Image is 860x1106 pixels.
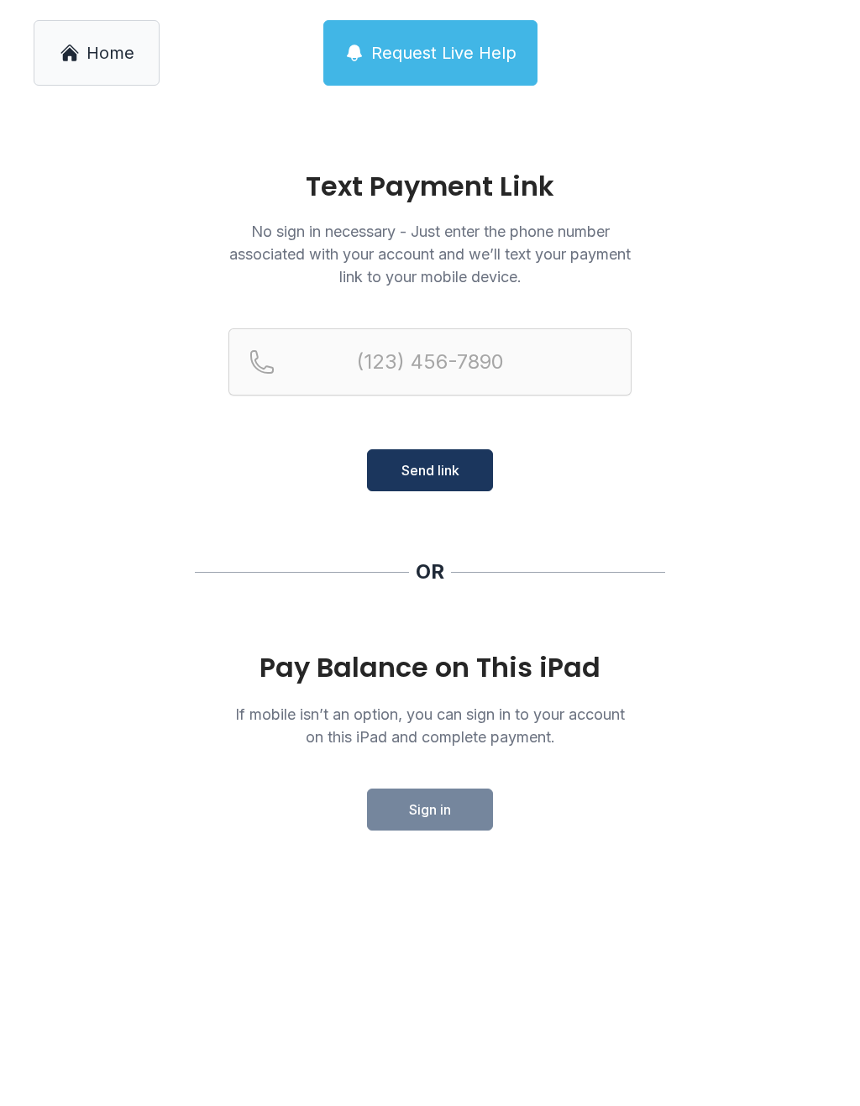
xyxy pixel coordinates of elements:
span: Home [87,41,134,65]
input: Reservation phone number [228,328,632,396]
span: Request Live Help [371,41,517,65]
p: If mobile isn’t an option, you can sign in to your account on this iPad and complete payment. [228,703,632,748]
div: Pay Balance on This iPad [228,653,632,683]
p: No sign in necessary - Just enter the phone number associated with your account and we’ll text yo... [228,220,632,288]
span: Sign in [409,799,451,820]
span: Send link [401,460,459,480]
h1: Text Payment Link [228,173,632,200]
div: OR [416,558,444,585]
